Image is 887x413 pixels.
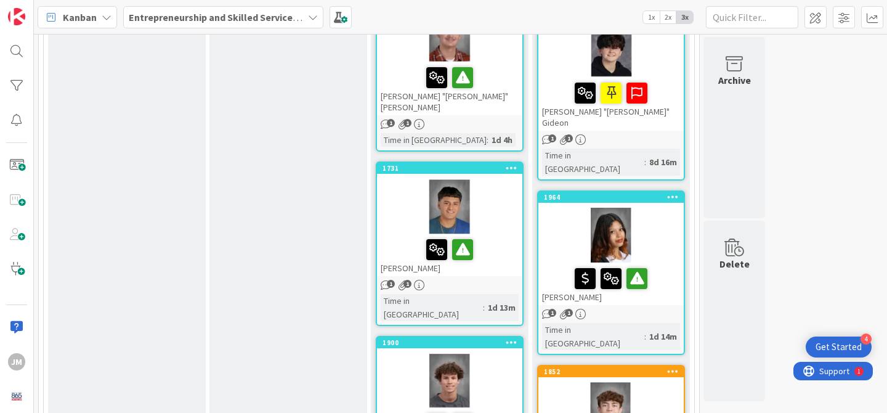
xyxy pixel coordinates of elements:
[377,337,522,348] div: 1900
[377,234,522,276] div: [PERSON_NAME]
[544,193,684,202] div: 1964
[377,163,522,174] div: 1731
[485,301,519,314] div: 1d 13m
[383,164,522,173] div: 1731
[861,333,872,345] div: 4
[644,155,646,169] span: :
[387,119,395,127] span: 1
[488,133,516,147] div: 1d 4h
[537,5,685,181] a: [PERSON_NAME] "[PERSON_NAME]" GideonTime in [GEOGRAPHIC_DATA]:8d 16m
[676,11,693,23] span: 3x
[403,119,411,127] span: 1
[403,280,411,288] span: 1
[483,301,485,314] span: :
[8,388,25,405] img: avatar
[806,337,872,358] div: Open Get Started checklist, remaining modules: 4
[538,192,684,203] div: 1964
[487,133,488,147] span: :
[26,2,56,17] span: Support
[538,192,684,305] div: 1964[PERSON_NAME]
[706,6,798,28] input: Quick Filter...
[816,341,862,353] div: Get Started
[565,134,573,142] span: 1
[544,367,684,376] div: 1852
[387,280,395,288] span: 1
[646,330,680,343] div: 1d 14m
[381,133,487,147] div: Time in [GEOGRAPHIC_DATA]
[383,338,522,347] div: 1900
[548,309,556,317] span: 1
[719,256,750,271] div: Delete
[643,11,660,23] span: 1x
[538,78,684,131] div: [PERSON_NAME] "[PERSON_NAME]" Gideon
[660,11,676,23] span: 2x
[718,73,751,88] div: Archive
[8,353,25,370] div: JM
[548,134,556,142] span: 1
[8,8,25,25] img: Visit kanbanzone.com
[381,294,483,321] div: Time in [GEOGRAPHIC_DATA]
[64,5,67,15] div: 1
[538,6,684,131] div: [PERSON_NAME] "[PERSON_NAME]" Gideon
[565,309,573,317] span: 1
[646,155,680,169] div: 8d 16m
[63,10,97,25] span: Kanban
[376,162,524,326] a: 1731[PERSON_NAME]Time in [GEOGRAPHIC_DATA]:1d 13m
[538,366,684,377] div: 1852
[542,323,644,350] div: Time in [GEOGRAPHIC_DATA]
[538,263,684,305] div: [PERSON_NAME]
[129,11,430,23] b: Entrepreneurship and Skilled Services Interventions - [DATE]-[DATE]
[537,190,685,355] a: 1964[PERSON_NAME]Time in [GEOGRAPHIC_DATA]:1d 14m
[542,149,644,176] div: Time in [GEOGRAPHIC_DATA]
[377,62,522,115] div: [PERSON_NAME] "[PERSON_NAME]" [PERSON_NAME]
[377,163,522,276] div: 1731[PERSON_NAME]
[644,330,646,343] span: :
